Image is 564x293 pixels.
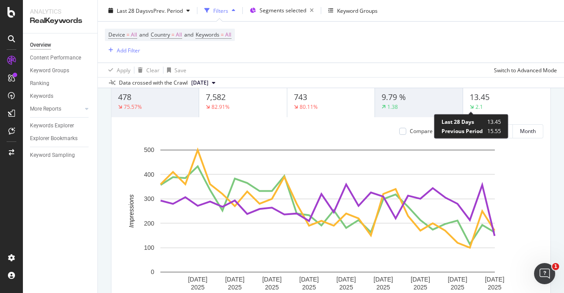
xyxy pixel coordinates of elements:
[188,78,219,88] button: [DATE]
[225,276,245,283] text: [DATE]
[148,7,183,14] span: vs Prev. Period
[30,134,91,143] a: Explorer Bookmarks
[30,121,91,130] a: Keywords Explorer
[196,31,219,38] span: Keywords
[30,53,91,63] a: Content Performance
[211,103,230,111] div: 82.91%
[144,195,155,202] text: 300
[30,66,91,75] a: Keyword Groups
[225,29,231,41] span: All
[485,276,504,283] text: [DATE]
[30,104,82,114] a: More Reports
[176,29,182,41] span: All
[299,276,319,283] text: [DATE]
[184,31,193,38] span: and
[410,127,453,135] div: Compare periods
[119,79,188,87] div: Data crossed with the Crawl
[302,284,316,291] text: 2025
[174,66,186,74] div: Save
[260,7,306,14] span: Segments selected
[221,31,224,38] span: =
[201,4,239,18] button: Filters
[494,66,557,74] div: Switch to Advanced Mode
[552,263,559,270] span: 1
[30,104,61,114] div: More Reports
[171,31,174,38] span: =
[513,124,543,138] button: Month
[128,194,135,227] text: Impressions
[117,7,148,14] span: Last 28 Days
[163,63,186,77] button: Save
[300,103,318,111] div: 80.11%
[534,263,555,284] iframe: Intercom live chat
[246,4,317,18] button: Segments selected
[105,4,193,18] button: Last 28 DaysvsPrev. Period
[151,268,154,275] text: 0
[30,53,81,63] div: Content Performance
[191,79,208,87] span: 2025 Aug. 29th
[30,41,51,50] div: Overview
[520,127,536,135] div: Month
[382,92,406,102] span: 9.79 %
[337,7,378,14] div: Keyword Groups
[30,151,91,160] a: Keyword Sampling
[475,103,483,111] div: 2.1
[213,7,228,14] div: Filters
[188,276,208,283] text: [DATE]
[30,151,75,160] div: Keyword Sampling
[144,146,155,153] text: 500
[265,284,279,291] text: 2025
[262,276,282,283] text: [DATE]
[490,63,557,77] button: Switch to Advanced Mode
[442,118,474,126] span: Last 28 Days
[144,220,155,227] text: 200
[124,103,142,111] div: 75.57%
[117,46,140,54] div: Add Filter
[144,244,155,251] text: 100
[105,63,130,77] button: Apply
[139,31,148,38] span: and
[30,16,90,26] div: RealKeywords
[325,4,381,18] button: Keyword Groups
[339,284,353,291] text: 2025
[488,284,501,291] text: 2025
[30,7,90,16] div: Analytics
[117,66,130,74] div: Apply
[374,276,393,283] text: [DATE]
[146,66,160,74] div: Clear
[411,276,430,283] text: [DATE]
[30,79,49,88] div: Ranking
[451,284,464,291] text: 2025
[118,92,131,102] span: 478
[387,103,398,111] div: 1.38
[126,31,130,38] span: =
[134,63,160,77] button: Clear
[448,276,467,283] text: [DATE]
[487,118,501,126] span: 13.45
[413,284,427,291] text: 2025
[487,127,501,135] span: 15.55
[30,134,78,143] div: Explorer Bookmarks
[30,92,91,101] a: Keywords
[151,31,170,38] span: Country
[191,284,204,291] text: 2025
[30,79,91,88] a: Ranking
[470,92,490,102] span: 13.45
[206,92,226,102] span: 7,582
[228,284,241,291] text: 2025
[30,41,91,50] a: Overview
[30,121,74,130] div: Keywords Explorer
[376,284,390,291] text: 2025
[294,92,307,102] span: 743
[30,66,69,75] div: Keyword Groups
[30,92,53,101] div: Keywords
[337,276,356,283] text: [DATE]
[131,29,137,41] span: All
[108,31,125,38] span: Device
[144,171,155,178] text: 400
[442,127,483,135] span: Previous Period
[105,45,140,56] button: Add Filter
